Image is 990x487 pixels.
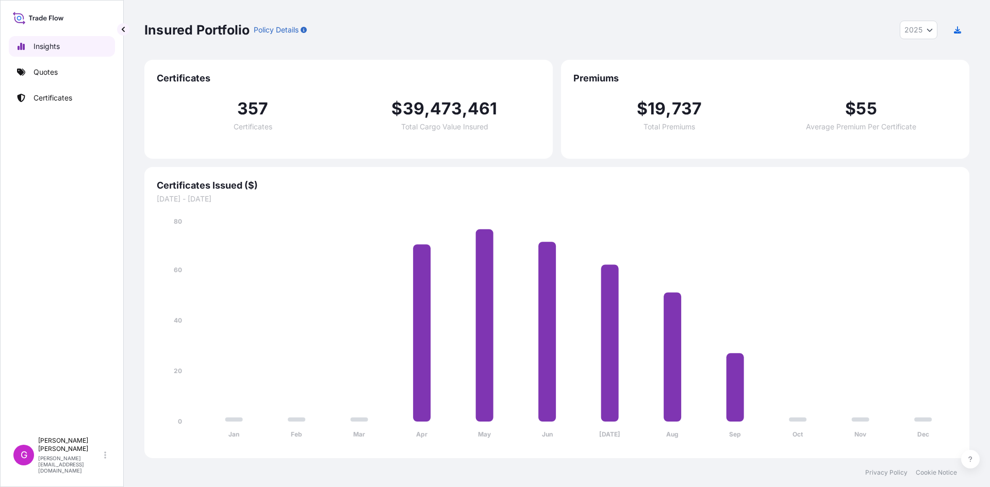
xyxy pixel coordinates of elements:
span: , [424,100,430,117]
p: [PERSON_NAME] [PERSON_NAME] [38,436,102,453]
span: 55 [856,100,877,117]
tspan: May [478,430,491,438]
tspan: 0 [178,417,182,425]
tspan: [DATE] [599,430,620,438]
p: Insured Portfolio [144,22,250,38]
tspan: Mar [353,430,365,438]
span: 461 [468,100,498,117]
span: , [666,100,671,117]
span: Total Premiums [643,123,695,130]
tspan: Feb [291,430,302,438]
tspan: Aug [666,430,679,438]
p: Policy Details [254,25,299,35]
span: 473 [430,100,462,117]
tspan: 20 [174,367,182,375]
span: G [21,450,27,460]
span: $ [637,100,648,117]
span: 357 [237,100,269,117]
span: Certificates Issued ($) [157,179,957,192]
span: Premiums [573,72,957,85]
tspan: Jun [542,430,553,438]
a: Cookie Notice [916,468,957,477]
tspan: Sep [729,430,741,438]
a: Certificates [9,88,115,108]
tspan: Oct [793,430,803,438]
span: , [462,100,468,117]
tspan: Nov [854,430,867,438]
span: Certificates [234,123,272,130]
span: [DATE] - [DATE] [157,194,957,204]
span: Certificates [157,72,540,85]
span: Average Premium Per Certificate [806,123,916,130]
a: Quotes [9,62,115,82]
p: [PERSON_NAME][EMAIL_ADDRESS][DOMAIN_NAME] [38,455,102,474]
p: Certificates [34,93,72,103]
tspan: Jan [228,430,239,438]
tspan: 80 [174,217,182,225]
span: $ [391,100,402,117]
a: Privacy Policy [865,468,907,477]
button: Year Selector [900,21,937,39]
span: $ [845,100,856,117]
span: 737 [672,100,702,117]
span: 39 [403,100,424,117]
tspan: Dec [917,430,929,438]
span: 19 [648,100,666,117]
a: Insights [9,36,115,57]
span: 2025 [904,25,922,35]
p: Insights [34,41,60,52]
tspan: Apr [416,430,427,438]
tspan: 40 [174,316,182,324]
tspan: 60 [174,266,182,274]
p: Quotes [34,67,58,77]
span: Total Cargo Value Insured [401,123,488,130]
